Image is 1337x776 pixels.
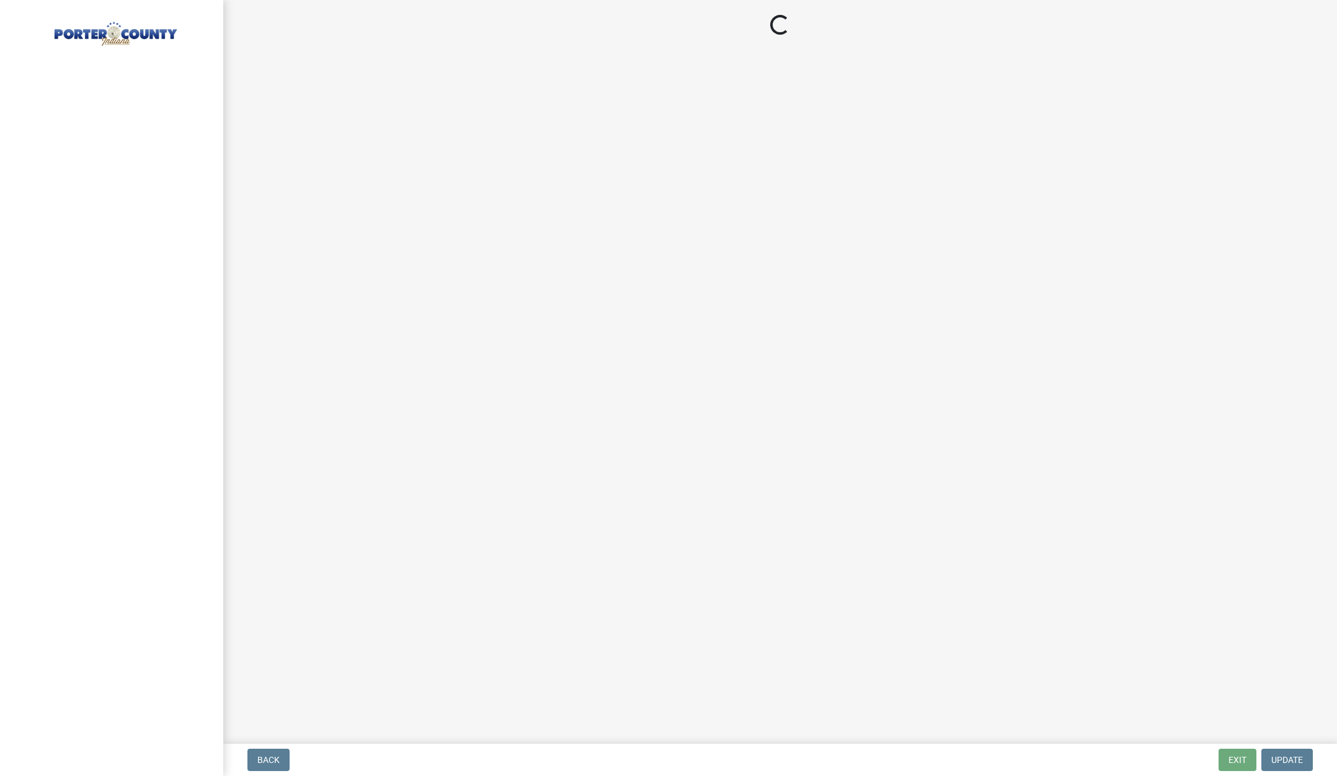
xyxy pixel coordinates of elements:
img: Porter County, Indiana [25,13,203,48]
button: Exit [1219,749,1256,771]
button: Update [1261,749,1313,771]
span: Back [257,755,280,765]
button: Back [247,749,290,771]
span: Update [1271,755,1303,765]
